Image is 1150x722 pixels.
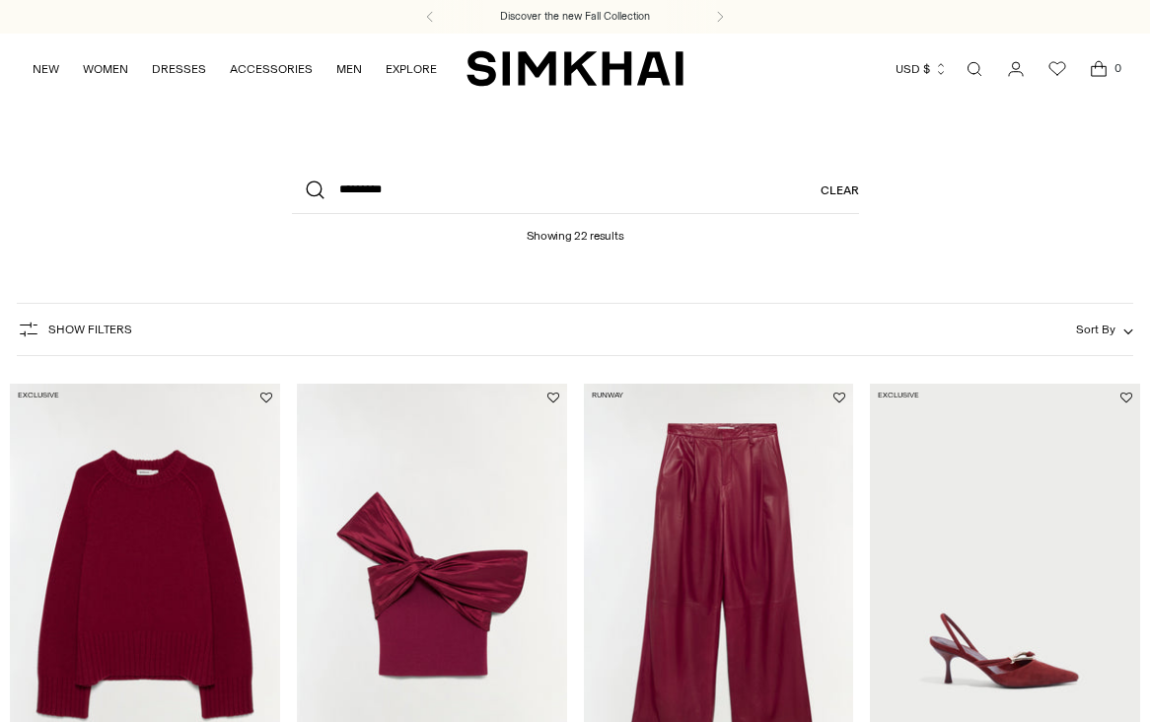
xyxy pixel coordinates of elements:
[48,323,132,336] span: Show Filters
[1109,59,1126,77] span: 0
[527,214,624,243] h1: Showing 22 results
[500,9,650,25] a: Discover the new Fall Collection
[996,49,1036,89] a: Go to the account page
[1079,49,1118,89] a: Open cart modal
[1076,323,1115,336] span: Sort By
[821,167,859,214] a: Clear
[230,47,313,91] a: ACCESSORIES
[1038,49,1077,89] a: Wishlist
[955,49,994,89] a: Open search modal
[292,167,339,214] button: Search
[83,47,128,91] a: WOMEN
[896,47,948,91] button: USD $
[17,314,132,345] button: Show Filters
[386,47,437,91] a: EXPLORE
[33,47,59,91] a: NEW
[467,49,683,88] a: SIMKHAI
[336,47,362,91] a: MEN
[1076,319,1133,340] button: Sort By
[152,47,206,91] a: DRESSES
